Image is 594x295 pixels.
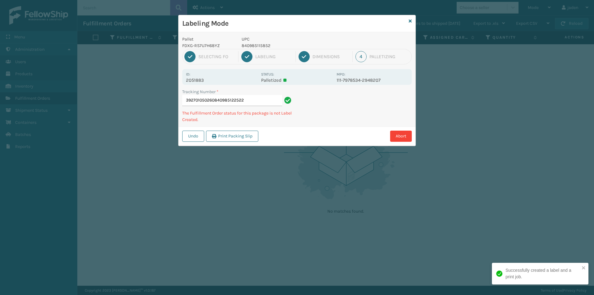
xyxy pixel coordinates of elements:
div: Selecting FO [198,54,235,59]
label: Id: [186,72,190,76]
p: Palletized [261,77,333,83]
p: 111-7978534-2948207 [337,77,408,83]
p: UPC [242,36,333,42]
button: Undo [182,131,204,142]
div: 4 [355,51,367,62]
div: Successfully created a label and a print job. [506,267,580,280]
p: FDXG-RS7U7H68YZ [182,42,234,49]
button: close [582,265,586,271]
button: Print Packing Slip [206,131,258,142]
h3: Labeling Mode [182,19,406,28]
div: 2 [241,51,252,62]
button: Abort [390,131,412,142]
div: Palletizing [369,54,410,59]
label: Status: [261,72,274,76]
label: MPO: [337,72,345,76]
div: Dimensions [312,54,350,59]
div: Labeling [255,54,292,59]
p: 840985115852 [242,42,333,49]
label: Tracking Number [182,89,218,95]
p: 2051883 [186,77,257,83]
p: Pallet [182,36,234,42]
div: 1 [184,51,196,62]
div: 3 [299,51,310,62]
p: The Fulfillment Order status for this package is not Label Created. [182,110,293,123]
